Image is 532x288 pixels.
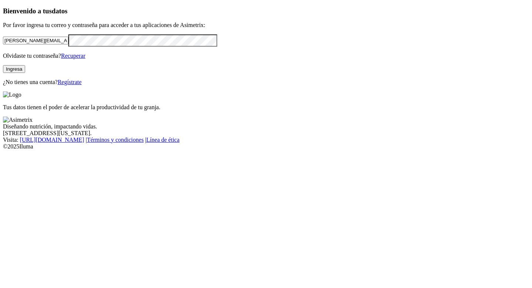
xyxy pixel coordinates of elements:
[3,123,529,130] div: Diseñando nutrición, impactando vidas.
[58,79,82,85] a: Regístrate
[3,143,529,150] div: © 2025 Iluma
[3,7,529,15] h3: Bienvenido a tus
[3,37,68,44] input: Tu correo
[61,53,85,59] a: Recuperar
[87,137,144,143] a: Términos y condiciones
[3,22,529,29] p: Por favor ingresa tu correo y contraseña para acceder a tus aplicaciones de Asimetrix:
[3,65,25,73] button: Ingresa
[3,79,529,86] p: ¿No tienes una cuenta?
[3,91,21,98] img: Logo
[3,104,529,111] p: Tus datos tienen el poder de acelerar la productividad de tu granja.
[3,137,529,143] div: Visita : | |
[3,117,33,123] img: Asimetrix
[52,7,68,15] span: datos
[146,137,180,143] a: Línea de ética
[20,137,84,143] a: [URL][DOMAIN_NAME]
[3,53,529,59] p: Olvidaste tu contraseña?
[3,130,529,137] div: [STREET_ADDRESS][US_STATE].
